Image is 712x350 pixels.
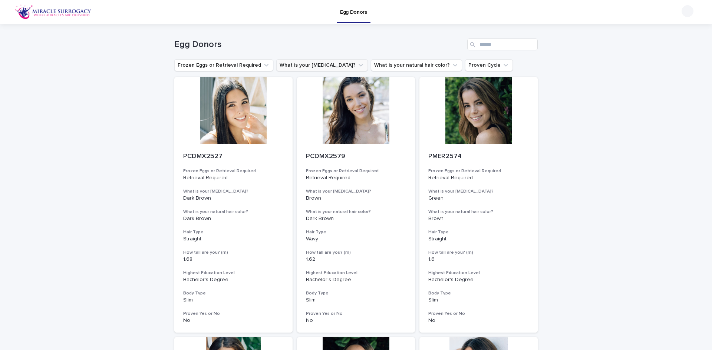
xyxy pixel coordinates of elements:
[306,209,406,215] h3: What is your natural hair color?
[306,317,406,324] p: No
[428,216,529,222] p: Brown
[428,317,529,324] p: No
[15,4,92,19] img: OiFFDOGZQuirLhrlO1ag
[428,229,529,235] h3: Hair Type
[467,39,538,50] input: Search
[428,270,529,276] h3: Highest Education Level
[183,189,284,194] h3: What is your [MEDICAL_DATA]?
[183,250,284,256] h3: How tall are you? (m)
[306,270,406,276] h3: Highest Education Level
[183,270,284,276] h3: Highest Education Level
[419,77,538,333] a: PMER2574Frozen Eggs or Retrieval RequiredRetrieval RequiredWhat is your [MEDICAL_DATA]?GreenWhat ...
[183,311,284,317] h3: Proven Yes or No
[371,59,462,71] button: What is your natural hair color?
[183,209,284,215] h3: What is your natural hair color?
[183,317,284,324] p: No
[465,59,513,71] button: Proven Cycle
[183,195,284,201] p: Dark Brown
[428,290,529,296] h3: Body Type
[183,175,284,181] p: Retrieval Required
[428,195,529,201] p: Green
[428,189,529,194] h3: What is your [MEDICAL_DATA]?
[428,209,529,215] h3: What is your natural hair color?
[183,153,284,161] p: PCDMX2527
[183,168,284,174] h3: Frozen Eggs or Retrieval Required
[183,236,284,242] p: Straight
[183,297,284,303] p: Slim
[183,216,284,222] p: Dark Brown
[306,168,406,174] h3: Frozen Eggs or Retrieval Required
[428,236,529,242] p: Straight
[174,39,464,50] h1: Egg Donors
[183,256,284,263] p: 1.68
[297,77,415,333] a: PCDMX2579Frozen Eggs or Retrieval RequiredRetrieval RequiredWhat is your [MEDICAL_DATA]?BrownWhat...
[306,311,406,317] h3: Proven Yes or No
[276,59,368,71] button: What is your eye color?
[306,216,406,222] p: Dark Brown
[306,236,406,242] p: Wavy
[306,290,406,296] h3: Body Type
[306,256,406,263] p: 1.62
[306,277,406,283] p: Bachelor's Degree
[428,250,529,256] h3: How tall are you? (m)
[428,153,529,161] p: PMER2574
[428,277,529,283] p: Bachelor's Degree
[183,229,284,235] h3: Hair Type
[428,297,529,303] p: Slim
[306,250,406,256] h3: How tall are you? (m)
[183,290,284,296] h3: Body Type
[183,277,284,283] p: Bachelor's Degree
[306,195,406,201] p: Brown
[306,229,406,235] h3: Hair Type
[428,311,529,317] h3: Proven Yes or No
[428,256,529,263] p: 1.6
[174,59,273,71] button: Frozen Eggs or Retrieval Required
[306,175,406,181] p: Retrieval Required
[428,175,529,181] p: Retrieval Required
[428,168,529,174] h3: Frozen Eggs or Retrieval Required
[306,297,406,303] p: Slim
[306,189,406,194] h3: What is your [MEDICAL_DATA]?
[174,77,293,333] a: PCDMX2527Frozen Eggs or Retrieval RequiredRetrieval RequiredWhat is your [MEDICAL_DATA]?Dark Brow...
[306,153,406,161] p: PCDMX2579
